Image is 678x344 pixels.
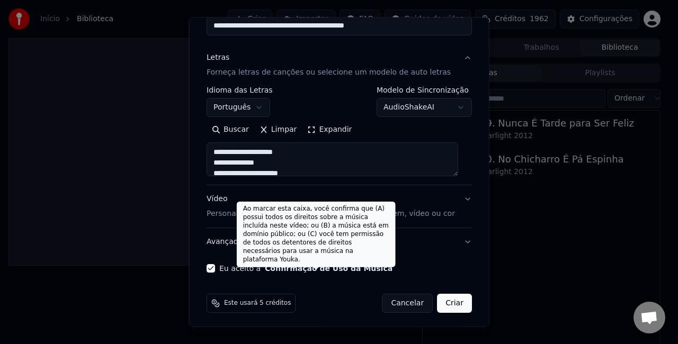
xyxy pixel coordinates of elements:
button: Avançado [207,228,472,256]
button: VídeoPersonalize o vídeo de [PERSON_NAME]: use imagem, vídeo ou cor [207,185,472,228]
div: Vídeo [207,194,455,219]
button: Expandir [302,121,357,138]
label: Eu aceito a [219,265,392,272]
button: Cancelar [382,294,433,313]
label: Modelo de Sincronização [376,86,471,94]
button: Criar [437,294,472,313]
button: Eu aceito a [265,265,392,272]
p: Personalize o vídeo de [PERSON_NAME]: use imagem, vídeo ou cor [207,209,455,219]
div: LetrasForneça letras de canções ou selecione um modelo de auto letras [207,86,472,185]
button: LetrasForneça letras de canções ou selecione um modelo de auto letras [207,44,472,86]
label: Idioma das Letras [207,86,273,94]
span: Este usará 5 créditos [224,299,291,307]
div: Letras [207,52,229,63]
button: Buscar [207,121,254,138]
p: Forneça letras de canções ou selecione um modelo de auto letras [207,67,451,78]
div: Ao marcar esta caixa, você confirma que (A) possui todos os direitos sobre a música incluída nest... [237,202,396,267]
button: Limpar [254,121,302,138]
